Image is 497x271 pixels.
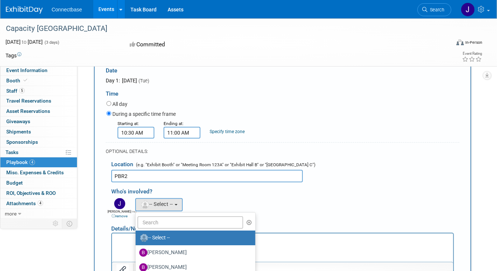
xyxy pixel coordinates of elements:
[6,88,25,94] span: Staff
[21,39,28,45] span: to
[112,100,127,108] label: All day
[24,78,27,82] i: Booth reservation complete
[38,200,43,206] span: 4
[0,178,77,188] a: Budget
[19,88,25,93] span: 5
[0,209,77,219] a: more
[0,86,77,96] a: Staff5
[6,159,35,165] span: Playbook
[5,211,17,217] span: more
[127,38,279,51] div: Committed
[118,121,139,126] small: Starting at:
[461,3,475,17] img: John Giblin
[6,39,43,45] span: [DATE] [DATE]
[139,232,248,244] label: -- Select --
[6,98,51,104] span: Travel Reservations
[6,52,21,59] td: Tags
[108,209,132,219] div: [PERSON_NAME]
[140,234,148,242] img: Unassigned-User-Icon.png
[6,200,43,206] span: Attachments
[6,170,64,175] span: Misc. Expenses & Credits
[62,219,77,228] td: Toggle Event Tabs
[0,117,77,126] a: Giveaways
[0,127,77,137] a: Shipments
[134,162,315,167] span: (e.g. "Exhibit Booth" or "Meeting Room 123A" or "Exhibit Hall B" or "[GEOGRAPHIC_DATA] C")
[44,40,59,45] span: (3 days)
[3,22,442,35] div: Capacity [GEOGRAPHIC_DATA]
[137,216,243,229] input: Search
[139,249,147,257] img: B.jpg
[456,39,464,45] img: Format-Inperson.png
[0,188,77,198] a: ROI, Objectives & ROO
[118,127,154,139] input: Start Time
[111,161,133,168] span: Location
[139,247,248,258] label: [PERSON_NAME]
[121,78,137,83] span: [DATE]
[6,149,18,155] span: Tasks
[0,76,77,86] a: Booth
[0,137,77,147] a: Sponsorships
[0,157,77,167] a: Playbook4
[106,78,120,83] span: Day 1:
[6,180,23,186] span: Budget
[138,78,149,83] span: (Tue)
[111,219,454,233] div: Details/Notes
[0,106,77,116] a: Asset Reservations
[29,160,35,165] span: 4
[114,198,125,209] img: J.jpg
[112,233,453,262] iframe: Rich Text Area
[0,199,77,208] a: Attachments4
[412,38,482,49] div: Event Format
[112,214,127,218] a: remove
[6,129,31,135] span: Shipments
[106,61,247,77] div: Date
[6,118,30,124] span: Giveaways
[6,108,50,114] span: Asset Reservations
[140,201,173,207] span: -- Select --
[111,184,459,196] div: Who's involved?
[6,190,56,196] span: ROI, Objectives & ROO
[49,219,62,228] td: Personalize Event Tab Strip
[135,198,183,211] button: -- Select --
[0,147,77,157] a: Tasks
[6,78,29,83] span: Booth
[6,139,38,145] span: Sponsorships
[112,110,176,118] label: During a specific time frame
[462,52,482,56] div: Event Rating
[465,40,482,45] div: In-Person
[106,84,459,100] div: Time
[0,96,77,106] a: Travel Reservations
[52,7,82,13] span: Connectbase
[131,210,137,213] span: (me)
[164,121,183,126] small: Ending at:
[417,3,451,16] a: Search
[6,6,43,14] img: ExhibitDay
[106,148,459,155] div: OPTIONAL DETAILS:
[6,67,48,73] span: Event Information
[427,7,444,13] span: Search
[0,65,77,75] a: Event Information
[164,127,200,139] input: End Time
[0,168,77,178] a: Misc. Expenses & Credits
[210,129,245,134] a: Specify time zone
